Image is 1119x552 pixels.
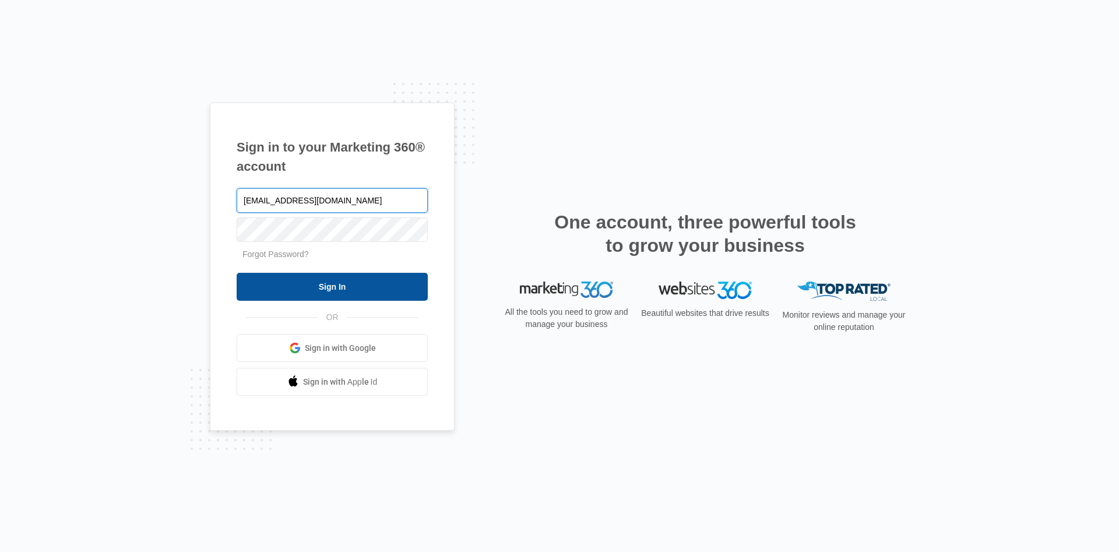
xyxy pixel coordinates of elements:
img: Top Rated Local [797,282,891,301]
a: Sign in with Google [237,334,428,362]
img: Marketing 360 [520,282,613,298]
h2: One account, three powerful tools to grow your business [551,210,860,257]
span: Sign in with Apple Id [303,376,378,388]
a: Sign in with Apple Id [237,368,428,396]
p: Beautiful websites that drive results [640,307,770,319]
p: All the tools you need to grow and manage your business [501,306,632,331]
input: Sign In [237,273,428,301]
p: Monitor reviews and manage your online reputation [779,309,909,333]
a: Forgot Password? [242,249,309,259]
span: Sign in with Google [305,342,376,354]
input: Email [237,188,428,213]
img: Websites 360 [659,282,752,298]
span: OR [318,311,347,324]
h1: Sign in to your Marketing 360® account [237,138,428,176]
